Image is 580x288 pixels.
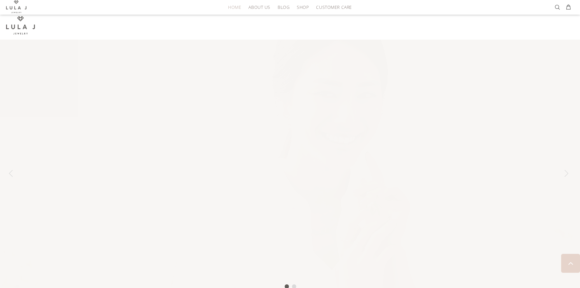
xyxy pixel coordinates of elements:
[224,2,245,12] a: HOME
[297,5,309,9] span: Shop
[293,2,312,12] a: Shop
[245,2,274,12] a: About Us
[312,2,352,12] a: Customer Care
[561,254,580,273] a: BACK TO TOP
[316,5,352,9] span: Customer Care
[274,2,293,12] a: Blog
[228,5,241,9] span: HOME
[248,5,270,9] span: About Us
[278,5,290,9] span: Blog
